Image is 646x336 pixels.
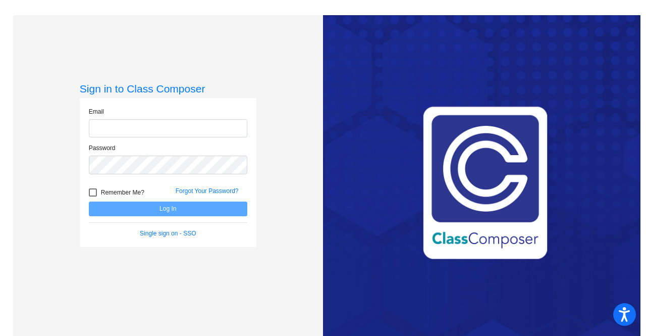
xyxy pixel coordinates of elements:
[176,187,239,195] a: Forgot Your Password?
[80,82,256,95] h3: Sign in to Class Composer
[140,230,196,237] a: Single sign on - SSO
[101,186,144,199] span: Remember Me?
[89,202,247,216] button: Log In
[89,107,104,116] label: Email
[89,143,116,153] label: Password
